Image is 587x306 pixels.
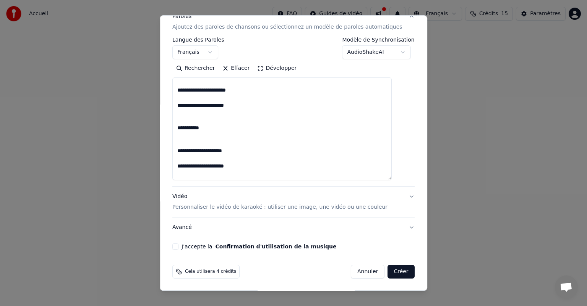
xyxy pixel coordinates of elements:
[172,203,388,211] p: Personnaliser le vidéo de karaoké : utiliser une image, une vidéo ou une couleur
[219,62,253,74] button: Effacer
[342,37,415,42] label: Modèle de Synchronisation
[216,244,337,249] button: J'accepte la
[172,62,219,74] button: Rechercher
[388,265,415,279] button: Créer
[185,269,236,275] span: Cela utilisera 4 crédits
[172,37,224,42] label: Langue des Paroles
[172,187,415,217] button: VidéoPersonnaliser le vidéo de karaoké : utiliser une image, une vidéo ou une couleur
[172,37,415,186] div: ParolesAjoutez des paroles de chansons ou sélectionnez un modèle de paroles automatiques
[172,217,415,237] button: Avancé
[172,6,415,37] button: ParolesAjoutez des paroles de chansons ou sélectionnez un modèle de paroles automatiques
[351,265,384,279] button: Annuler
[172,23,402,31] p: Ajoutez des paroles de chansons ou sélectionnez un modèle de paroles automatiques
[172,13,191,20] div: Paroles
[182,244,336,249] label: J'accepte la
[254,62,301,74] button: Développer
[172,193,388,211] div: Vidéo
